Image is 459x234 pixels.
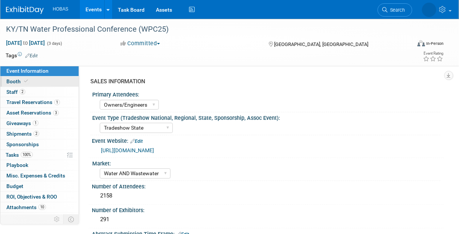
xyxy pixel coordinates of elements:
a: Edit [25,53,38,58]
span: 1 [33,120,38,126]
div: Market: [92,158,441,167]
span: (3 days) [46,41,62,46]
span: Asset Reservations [6,110,59,116]
span: Shipments [6,131,39,137]
span: Attachments [6,204,46,210]
span: Giveaways [6,120,38,126]
div: Event Type (Tradeshow National, Regional, State, Sponsorship, Assoc Event): [92,112,441,122]
div: Number of Exhibitors: [92,205,444,214]
a: Misc. Expenses & Credits [0,171,79,181]
span: Event Information [6,68,49,74]
span: 3 [53,110,59,116]
a: Shipments2 [0,129,79,139]
a: Search [378,3,412,17]
span: Travel Reservations [6,99,60,105]
span: to [22,40,29,46]
span: Budget [6,183,23,189]
td: Personalize Event Tab Strip [50,214,64,224]
a: Asset Reservations3 [0,108,79,118]
a: Booth [0,76,79,87]
a: Attachments10 [0,202,79,213]
span: Sponsorships [6,141,39,147]
a: Sponsorships [0,139,79,150]
a: Budget [0,181,79,191]
td: Tags [6,52,38,59]
span: 1 [54,99,60,105]
span: HOBAS [53,6,69,12]
span: Booth [6,78,29,84]
span: [GEOGRAPHIC_DATA], [GEOGRAPHIC_DATA] [274,41,369,47]
div: SALES INFORMATION [90,78,438,86]
a: Tasks100% [0,150,79,160]
div: 2158 [98,190,438,202]
span: 2 [34,131,39,136]
a: [URL][DOMAIN_NAME] [101,147,154,153]
img: Lia Chowdhury [422,3,436,17]
i: Booth reservation complete [24,79,28,83]
a: Giveaways1 [0,118,79,128]
button: Committed [118,40,163,47]
div: Number of Attendees: [92,181,444,190]
div: Event Format [380,39,444,50]
a: Edit [130,139,143,144]
div: KY/TN Water Professional Conference (WPC25) [3,23,407,36]
span: ROI, Objectives & ROO [6,194,57,200]
a: Staff2 [0,87,79,97]
div: 291 [98,214,438,225]
span: Playbook [6,162,28,168]
a: ROI, Objectives & ROO [0,192,79,202]
div: Primary Attendees: [92,89,441,98]
span: 2 [20,89,25,95]
td: Toggle Event Tabs [64,214,79,224]
div: In-Person [426,41,444,46]
a: Travel Reservations1 [0,97,79,107]
img: Format-Inperson.png [418,40,425,46]
a: Playbook [0,160,79,170]
div: Event Website: [92,135,444,145]
span: Tasks [6,152,33,158]
span: 10 [38,204,46,210]
div: Event Rating [423,52,444,55]
span: Misc. Expenses & Credits [6,173,65,179]
a: Event Information [0,66,79,76]
span: Staff [6,89,25,95]
span: Search [388,7,405,13]
span: 100% [21,152,33,158]
span: [DATE] [DATE] [6,40,45,46]
img: ExhibitDay [6,6,44,14]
